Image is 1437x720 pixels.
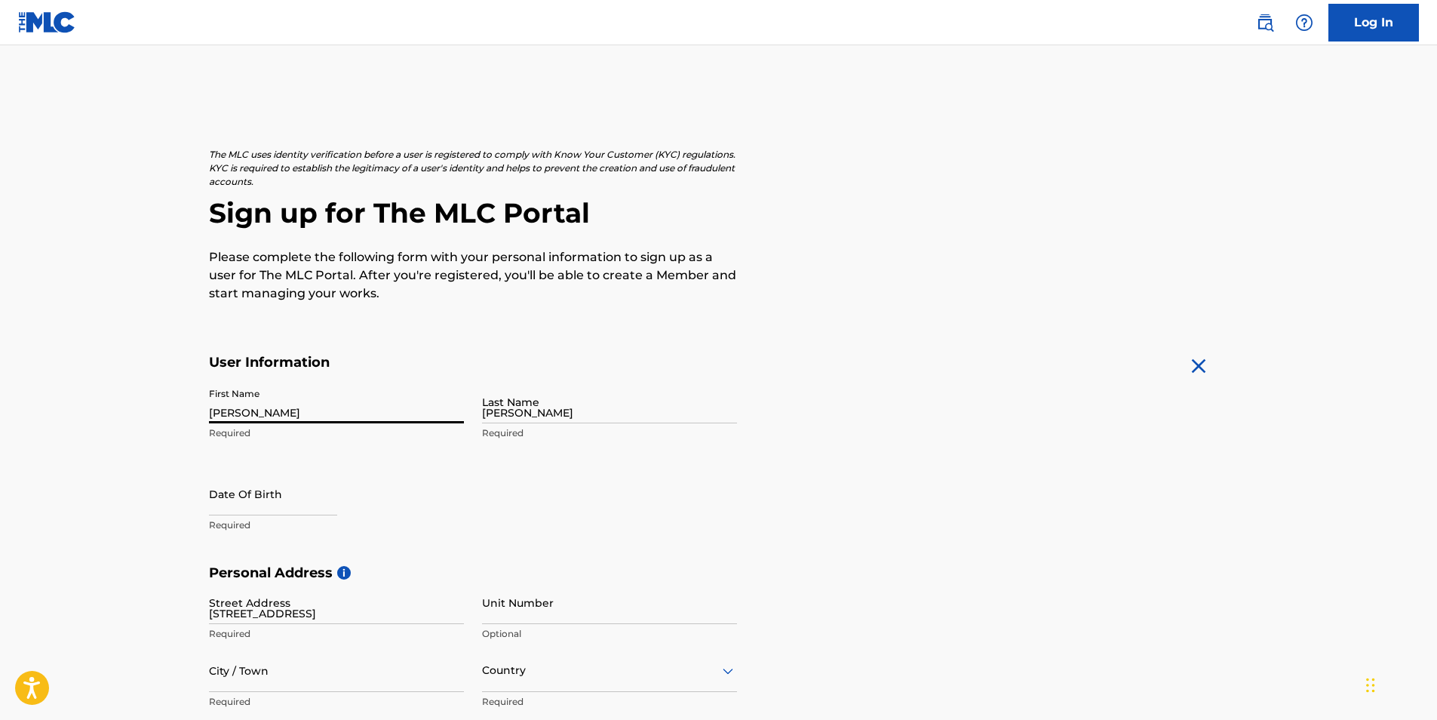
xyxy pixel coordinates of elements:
[1362,648,1437,720] iframe: Chat Widget
[482,695,737,709] p: Required
[209,695,464,709] p: Required
[209,627,464,641] p: Required
[209,148,737,189] p: The MLC uses identity verification before a user is registered to comply with Know Your Customer ...
[1366,663,1375,708] div: Drag
[209,196,1229,230] h2: Sign up for The MLC Portal
[1256,14,1274,32] img: search
[18,11,76,33] img: MLC Logo
[209,426,464,440] p: Required
[209,354,737,371] h5: User Information
[209,565,1229,582] h5: Personal Address
[1289,8,1319,38] div: Help
[209,518,464,532] p: Required
[337,566,351,580] span: i
[1295,14,1313,32] img: help
[1187,354,1211,378] img: close
[1328,4,1419,42] a: Log In
[482,627,737,641] p: Optional
[482,426,737,440] p: Required
[1250,8,1280,38] a: Public Search
[209,248,737,303] p: Please complete the following form with your personal information to sign up as a user for The ML...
